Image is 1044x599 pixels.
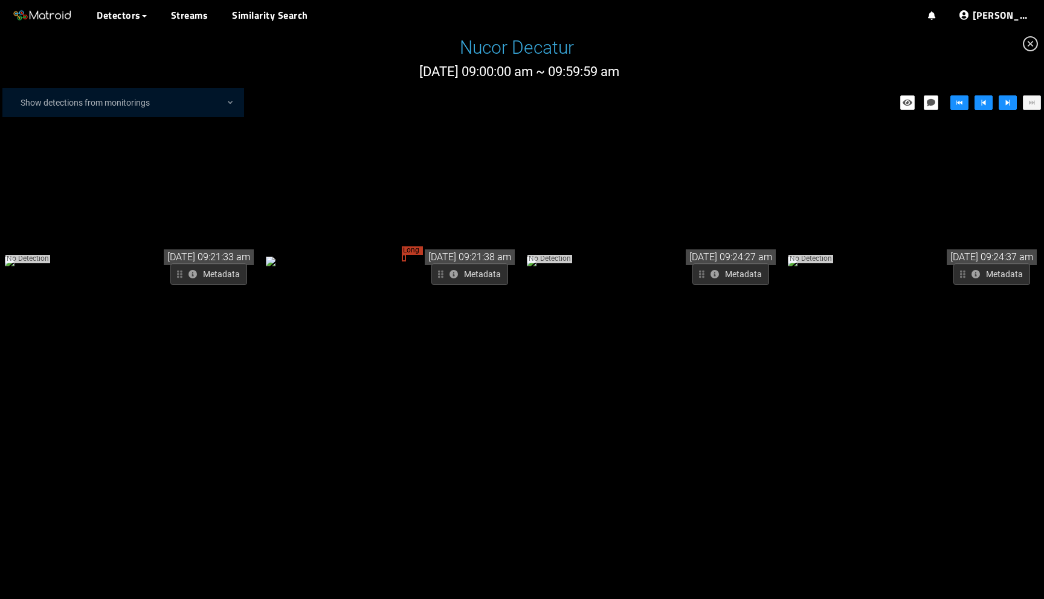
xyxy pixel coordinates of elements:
[97,8,141,22] span: Detectors
[979,98,988,108] span: step-backward
[955,98,964,108] span: fast-backward
[14,91,244,115] div: Show detections from monitorings
[232,8,308,22] a: Similarity Search
[999,95,1017,110] button: step-forward
[402,246,423,255] span: Long Crack
[692,263,769,285] button: Metadata
[12,7,72,25] img: Matroid logo
[788,255,833,263] span: No Detection
[1023,95,1041,110] button: fast-forward
[425,249,515,264] div: [DATE] 09:21:38 am
[527,255,572,263] span: No Detection
[164,249,254,264] div: [DATE] 09:21:33 am
[686,249,776,264] div: [DATE] 09:24:27 am
[975,95,993,110] button: step-backward
[431,263,508,285] button: Metadata
[170,263,247,285] button: Metadata
[953,263,1030,285] button: Metadata
[950,95,968,110] button: fast-backward
[947,249,1037,264] div: [DATE] 09:24:37 am
[171,8,208,22] a: Streams
[1017,30,1044,57] span: close-circle
[1004,98,1012,108] span: step-forward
